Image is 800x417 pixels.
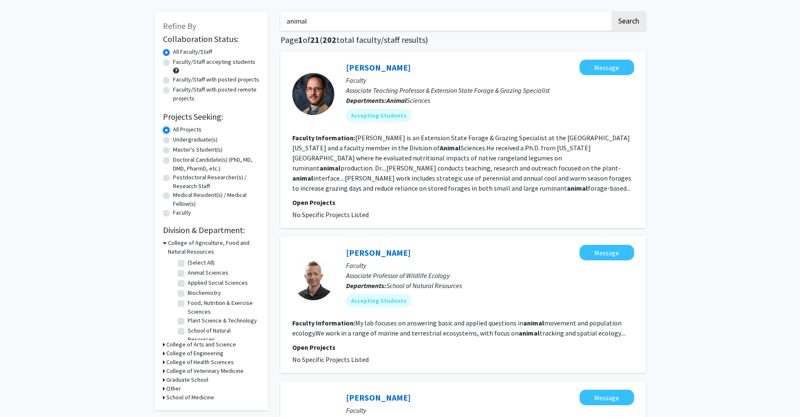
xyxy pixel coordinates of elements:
span: 1 [298,34,303,45]
a: [PERSON_NAME] [346,392,411,403]
p: Open Projects [292,342,634,352]
h2: Collaboration Status: [163,34,260,44]
h2: Division & Department: [163,225,260,235]
h2: Projects Seeking: [163,112,260,122]
b: Departments: [346,281,386,290]
h3: College of Arts and Science [166,340,236,349]
h3: School of Medicine [166,393,214,402]
span: 202 [323,34,336,45]
b: Animal [386,96,407,105]
label: Faculty/Staff with posted remote projects [173,85,260,103]
span: No Specific Projects Listed [292,355,369,364]
label: All Faculty/Staff [173,47,212,56]
b: animal [320,164,341,172]
p: Associate Professor of Wildlife Ecology [346,270,634,281]
h3: College of Engineering [166,349,223,358]
label: Plant Science & Technology [188,316,257,325]
h3: Other [166,384,181,393]
fg-read-more: [PERSON_NAME] is an Extension State Forage & Grazing Specialist at the [GEOGRAPHIC_DATA][US_STATE... [292,134,631,192]
a: [PERSON_NAME] [346,247,411,258]
span: School of Natural Resources [386,281,462,290]
b: Animal [440,144,461,152]
span: Refine By [163,21,196,31]
span: No Specific Projects Listed [292,210,369,219]
p: Faculty [346,75,634,85]
mat-chip: Accepting Students [346,294,412,307]
label: Master's Student(s) [173,145,223,154]
iframe: Chat [6,379,36,411]
input: Search Keywords [281,11,610,31]
button: Message Michael Byrne [580,245,634,260]
h3: Graduate School [166,375,208,384]
b: animal [519,329,540,337]
label: Faculty [173,208,191,217]
label: Postdoctoral Researcher(s) / Research Staff [173,173,260,191]
p: Faculty [346,405,634,415]
button: Search [611,11,646,31]
p: Associate Teaching Professor & Extension State Forage & Grazing Specialist [346,85,634,95]
label: Undergraduate(s) [173,135,218,144]
p: Faculty [346,260,634,270]
b: Departments: [346,96,386,105]
span: Sciences [386,96,430,105]
b: animal [292,174,313,182]
fg-read-more: My lab focuses on answering basic and applied questions in movement and population ecology.We wor... [292,319,626,337]
label: Medical Resident(s) / Medical Fellow(s) [173,191,260,208]
button: Message Harley Naumann [580,60,634,75]
label: Faculty/Staff accepting students [173,58,255,66]
label: All Projects [173,125,202,134]
a: [PERSON_NAME] [346,62,411,73]
label: Biochemistry [188,288,221,297]
label: (Select All) [188,258,215,267]
label: Applied Social Sciences [188,278,248,287]
label: Food, Nutrition & Exercise Sciences [188,299,257,316]
h3: College of Agriculture, Food and Natural Resources [168,239,260,256]
h3: College of Veterinary Medicine [166,367,244,375]
span: 21 [310,34,320,45]
h1: Page of ( total faculty/staff results) [281,35,646,45]
label: Faculty/Staff with posted projects [173,75,259,84]
label: Doctoral Candidate(s) (PhD, MD, DMD, PharmD, etc.) [173,155,260,173]
b: Faculty Information: [292,319,355,327]
b: animal [523,319,544,327]
p: Open Projects [292,197,634,207]
button: Message Zhenyu Shen [580,390,634,405]
label: School of Natural Resources [188,326,257,344]
b: animal [567,184,588,192]
h3: College of Health Sciences [166,358,234,367]
mat-chip: Accepting Students [346,109,412,122]
b: Faculty Information: [292,134,355,142]
label: Animal Sciences [188,268,228,277]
